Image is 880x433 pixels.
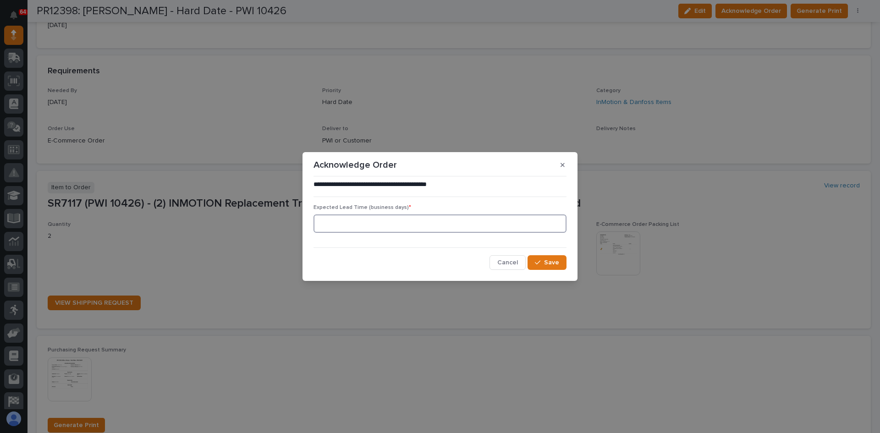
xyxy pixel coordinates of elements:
[497,258,518,267] span: Cancel
[489,255,526,270] button: Cancel
[528,255,566,270] button: Save
[313,159,397,170] p: Acknowledge Order
[313,205,411,210] span: Expected Lead Time (business days)
[544,258,559,267] span: Save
